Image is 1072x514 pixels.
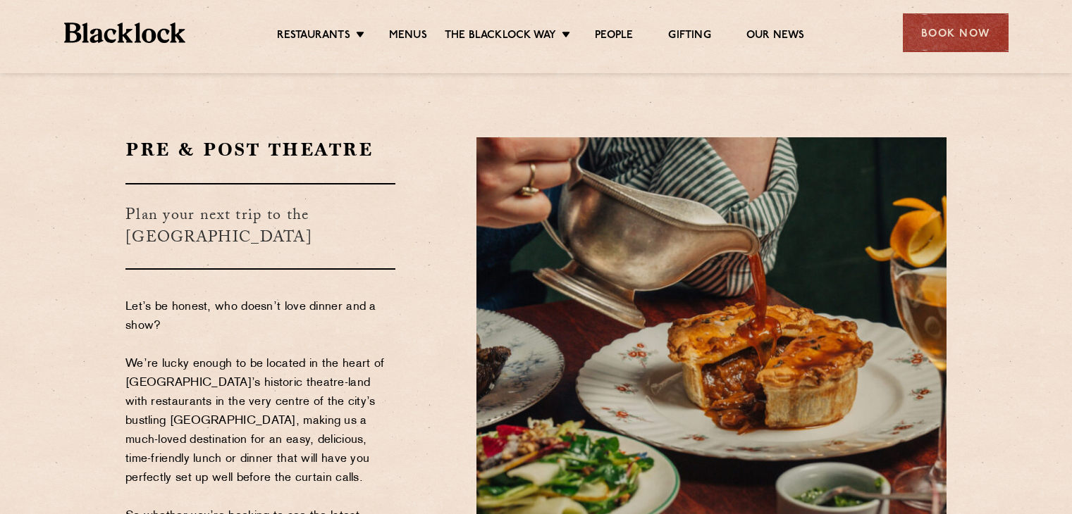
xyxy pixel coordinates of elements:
[125,183,395,270] h3: Plan your next trip to the [GEOGRAPHIC_DATA]
[595,29,633,44] a: People
[125,137,395,162] h2: Pre & Post Theatre
[64,23,186,43] img: BL_Textured_Logo-footer-cropped.svg
[277,29,350,44] a: Restaurants
[746,29,805,44] a: Our News
[668,29,710,44] a: Gifting
[903,13,1009,52] div: Book Now
[445,29,556,44] a: The Blacklock Way
[389,29,427,44] a: Menus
